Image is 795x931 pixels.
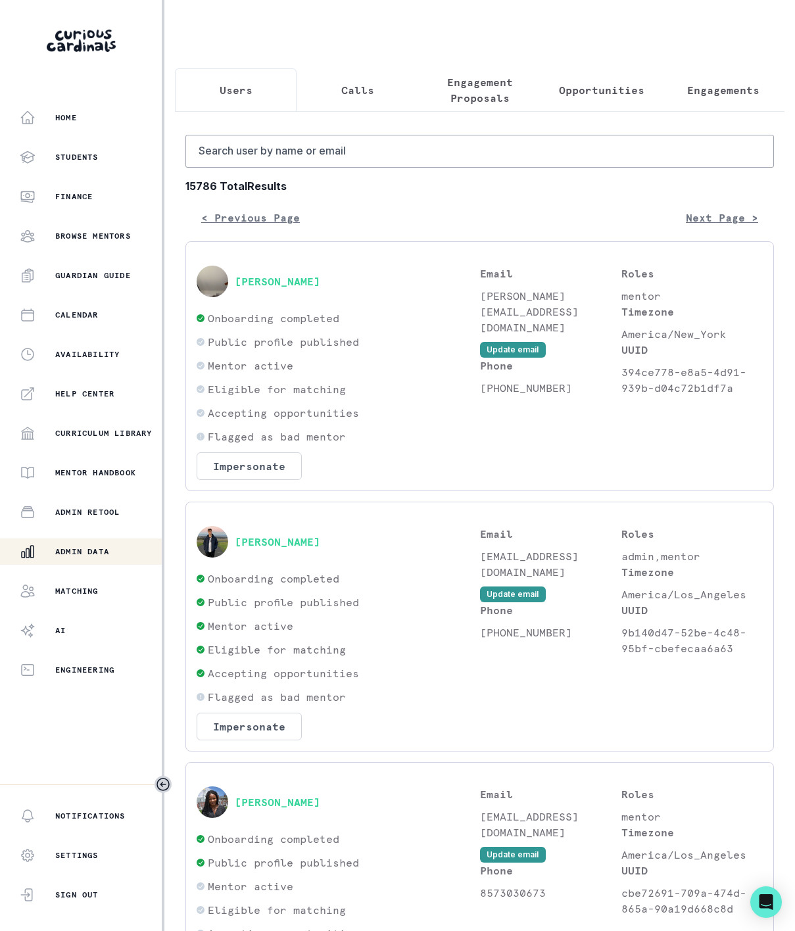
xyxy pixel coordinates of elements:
button: Update email [480,586,546,602]
p: Mentor active [208,358,293,373]
p: Onboarding completed [208,571,339,586]
p: AI [55,625,66,636]
p: [EMAIL_ADDRESS][DOMAIN_NAME] [480,809,621,840]
p: admin,mentor [621,548,763,564]
p: Roles [621,526,763,542]
div: Open Intercom Messenger [750,886,782,918]
p: Phone [480,863,621,878]
p: Settings [55,850,99,861]
button: [PERSON_NAME] [235,275,320,288]
p: Admin Retool [55,507,120,517]
button: [PERSON_NAME] [235,535,320,548]
p: mentor [621,288,763,304]
p: Email [480,266,621,281]
p: UUID [621,342,763,358]
p: Timezone [621,304,763,320]
img: Curious Cardinals Logo [47,30,116,52]
p: Flagged as bad mentor [208,689,346,705]
p: Mentor active [208,618,293,634]
p: Matching [55,586,99,596]
p: Roles [621,786,763,802]
p: America/Los_Angeles [621,847,763,863]
button: [PERSON_NAME] [235,796,320,809]
p: Calls [341,82,374,98]
button: Next Page > [670,204,774,231]
p: Calendar [55,310,99,320]
p: Guardian Guide [55,270,131,281]
p: Eligible for matching [208,642,346,657]
p: Flagged as bad mentor [208,429,346,444]
p: Public profile published [208,855,359,871]
p: Engagements [687,82,759,98]
p: [PHONE_NUMBER] [480,625,621,640]
p: Phone [480,358,621,373]
p: Users [220,82,253,98]
p: Mentor active [208,878,293,894]
p: Home [55,112,77,123]
p: Engineering [55,665,114,675]
p: America/New_York [621,326,763,342]
button: Update email [480,847,546,863]
p: [EMAIL_ADDRESS][DOMAIN_NAME] [480,548,621,580]
p: Timezone [621,564,763,580]
p: Engagement Proposals [430,74,529,106]
p: [PERSON_NAME][EMAIL_ADDRESS][DOMAIN_NAME] [480,288,621,335]
p: cbe72691-709a-474d-865a-90a19d668c8d [621,885,763,917]
p: Finance [55,191,93,202]
p: Roles [621,266,763,281]
p: 394ce778-e8a5-4d91-939b-d04c72b1df7a [621,364,763,396]
p: Browse Mentors [55,231,131,241]
p: Notifications [55,811,126,821]
button: Impersonate [197,452,302,480]
b: 15786 Total Results [185,178,774,194]
p: Email [480,786,621,802]
p: Help Center [55,389,114,399]
p: Phone [480,602,621,618]
button: Toggle sidebar [155,776,172,793]
button: Update email [480,342,546,358]
p: Email [480,526,621,542]
p: 9b140d47-52be-4c48-95bf-cbefecaa6a63 [621,625,763,656]
p: Timezone [621,824,763,840]
p: UUID [621,602,763,618]
p: mentor [621,809,763,824]
p: Public profile published [208,594,359,610]
p: Public profile published [208,334,359,350]
p: Onboarding completed [208,831,339,847]
p: Opportunities [559,82,644,98]
p: Admin Data [55,546,109,557]
button: < Previous Page [185,204,316,231]
button: Impersonate [197,713,302,740]
p: Eligible for matching [208,381,346,397]
p: Students [55,152,99,162]
p: Onboarding completed [208,310,339,326]
p: Curriculum Library [55,428,153,439]
p: Accepting opportunities [208,405,359,421]
p: Eligible for matching [208,902,346,918]
p: Accepting opportunities [208,665,359,681]
p: Availability [55,349,120,360]
p: UUID [621,863,763,878]
p: America/Los_Angeles [621,586,763,602]
p: Mentor Handbook [55,467,136,478]
p: [PHONE_NUMBER] [480,380,621,396]
p: Sign Out [55,890,99,900]
p: 8573030673 [480,885,621,901]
